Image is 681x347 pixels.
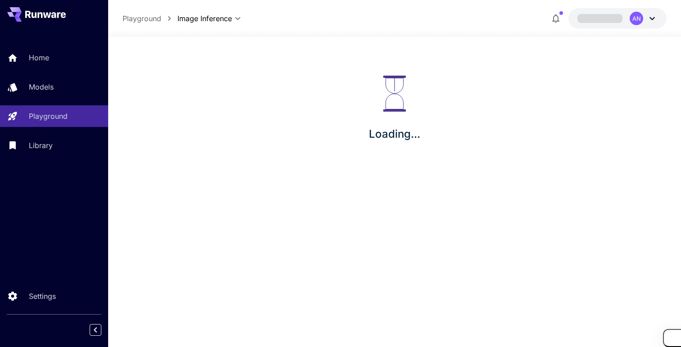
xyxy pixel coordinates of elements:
div: AN [630,12,643,25]
div: Collapse sidebar [96,322,108,338]
p: Playground [29,111,68,122]
button: Collapse sidebar [90,324,101,336]
a: Playground [123,13,161,24]
p: Home [29,52,49,63]
p: Models [29,81,54,92]
p: Loading... [369,126,420,142]
nav: breadcrumb [123,13,177,24]
span: Image Inference [177,13,232,24]
button: AN [568,8,667,29]
p: Settings [29,291,56,302]
p: Library [29,140,53,151]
